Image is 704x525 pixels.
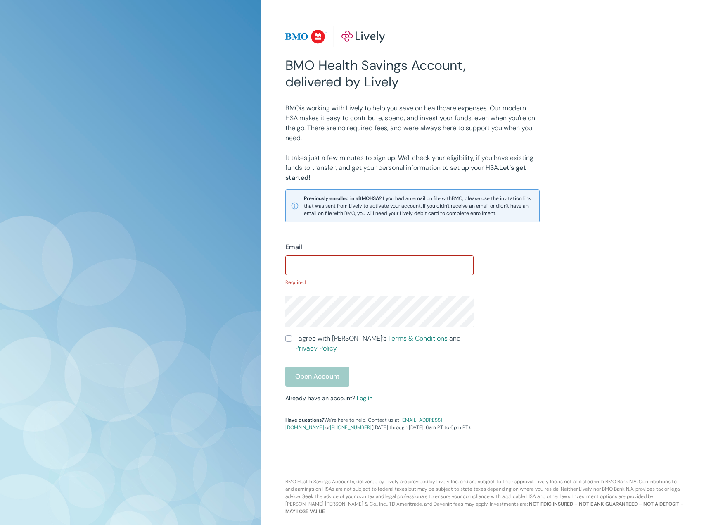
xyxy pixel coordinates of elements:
[285,57,474,90] h2: BMO Health Savings Account, delivered by Lively
[388,334,448,343] a: Terms & Conditions
[280,458,684,515] p: BMO Health Savings Accounts, delivered by Lively are provided by Lively Inc. and are subject to t...
[295,334,474,353] span: I agree with [PERSON_NAME]’s and
[304,195,382,202] strong: Previously enrolled in a BMO HSA?
[285,26,385,47] img: Lively
[285,394,372,402] small: Already have an account?
[357,394,372,402] a: Log in
[285,153,540,183] p: It takes just a few minutes to sign up. We'll check your eligibility, if you have existing funds ...
[285,242,302,252] label: Email
[330,424,372,431] a: [PHONE_NUMBER]
[285,279,474,286] p: Required
[285,417,324,423] strong: Have questions?
[304,195,534,217] span: If you had an email on file with BMO , please use the invitation link that was sent from Lively t...
[285,416,474,431] p: We're here to help! Contact us at or ([DATE] through [DATE], 6am PT to 6pm PT).
[295,344,337,353] a: Privacy Policy
[285,103,540,143] p: BMO is working with Lively to help you save on healthcare expenses. Our modern HSA makes it easy ...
